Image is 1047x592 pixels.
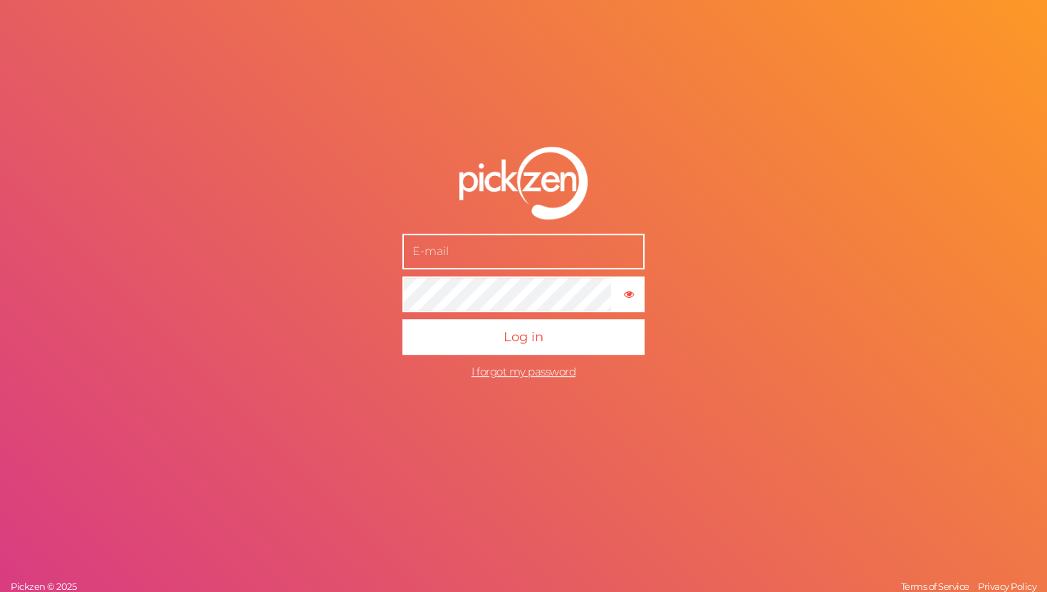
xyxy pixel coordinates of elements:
[402,234,645,269] input: E-mail
[402,319,645,355] button: Log in
[974,581,1040,592] a: Privacy Policy
[897,581,973,592] a: Terms of Service
[472,365,575,378] a: I forgot my password
[504,329,543,345] span: Log in
[459,147,588,219] img: pz-logo-white.png
[978,581,1036,592] span: Privacy Policy
[901,581,969,592] span: Terms of Service
[7,581,80,592] a: Pickzen © 2025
